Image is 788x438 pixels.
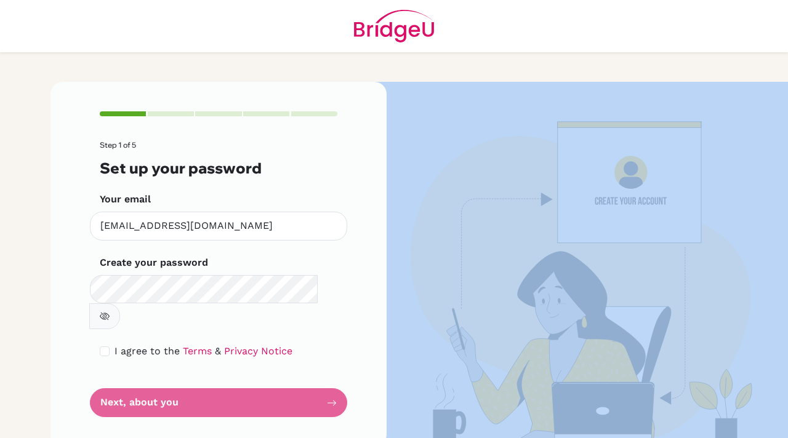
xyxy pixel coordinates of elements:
[100,192,151,207] label: Your email
[224,345,292,357] a: Privacy Notice
[215,345,221,357] span: &
[183,345,212,357] a: Terms
[100,159,337,177] h3: Set up your password
[100,255,208,270] label: Create your password
[100,140,136,149] span: Step 1 of 5
[115,345,180,357] span: I agree to the
[90,212,347,241] input: Insert your email*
